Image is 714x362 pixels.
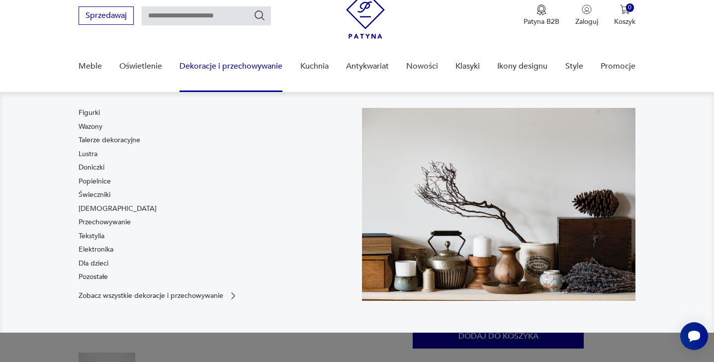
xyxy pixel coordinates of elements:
a: [DEMOGRAPHIC_DATA] [79,204,157,214]
a: Zobacz wszystkie dekoracje i przechowywanie [79,291,238,301]
a: Dekoracje i przechowywanie [179,47,282,86]
a: Style [565,47,583,86]
img: cfa44e985ea346226f89ee8969f25989.jpg [362,108,635,301]
a: Nowości [406,47,438,86]
a: Przechowywanie [79,217,131,227]
p: Patyna B2B [524,17,559,26]
p: Koszyk [614,17,635,26]
img: Ikona koszyka [620,4,630,14]
a: Doniczki [79,163,104,173]
a: Ikona medaluPatyna B2B [524,4,559,26]
a: Figurki [79,108,100,118]
a: Antykwariat [346,47,389,86]
a: Sprzedawaj [79,13,134,20]
a: Świeczniki [79,190,110,200]
button: 0Koszyk [614,4,635,26]
a: Talerze dekoracyjne [79,135,140,145]
a: Meble [79,47,102,86]
a: Kuchnia [300,47,329,86]
a: Dla dzieci [79,259,108,269]
p: Zobacz wszystkie dekoracje i przechowywanie [79,292,223,299]
img: Ikonka użytkownika [582,4,592,14]
div: 0 [626,3,634,12]
img: Ikona medalu [536,4,546,15]
a: Elektronika [79,245,113,255]
a: Promocje [601,47,635,86]
a: Pozostałe [79,272,108,282]
button: Zaloguj [575,4,598,26]
p: Zaloguj [575,17,598,26]
a: Tekstylia [79,231,104,241]
a: Popielnice [79,177,111,186]
a: Oświetlenie [119,47,162,86]
button: Sprzedawaj [79,6,134,25]
a: Ikony designu [497,47,547,86]
iframe: Smartsupp widget button [680,322,708,350]
a: Lustra [79,149,97,159]
button: Patyna B2B [524,4,559,26]
a: Klasyki [455,47,480,86]
a: Wazony [79,122,102,132]
button: Szukaj [254,9,266,21]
